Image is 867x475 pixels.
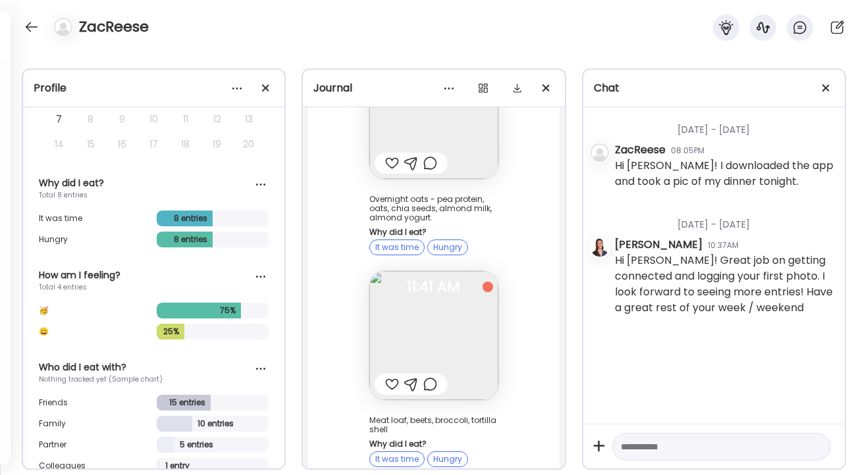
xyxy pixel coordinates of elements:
[39,211,151,226] div: It was time
[108,133,137,155] div: 16
[369,439,498,449] div: Why did I eat?
[615,253,834,316] div: Hi [PERSON_NAME]! Great job on getting connected and logging your first photo. I look forward to ...
[39,303,151,318] div: 🥳
[615,202,834,237] div: [DATE] - [DATE]
[234,133,263,155] div: 20
[39,268,269,282] div: How am I feeling?
[169,395,205,411] div: 15 entries
[369,239,425,255] div: It was time
[615,237,702,253] div: [PERSON_NAME]
[39,437,151,453] div: Partner
[165,458,190,474] div: 1 entry
[79,16,149,37] h4: ZacReese
[708,239,739,251] div: 10:37AM
[34,80,274,96] div: Profile
[234,108,263,130] div: 13
[427,239,468,255] div: Hungry
[369,416,498,434] div: Meat loaf, beets, broccoli, tortilla shell
[45,133,74,155] div: 14
[39,190,269,200] div: Total 8 entries
[615,107,834,142] div: [DATE] - [DATE]
[39,324,151,339] div: 😀
[591,143,609,162] img: bg-avatar-default.svg
[39,374,269,384] div: Nothing tracked yet (Sample chart)
[615,158,834,189] div: Hi [PERSON_NAME]! I downloaded the app and took a pic of my dinner tonight.
[671,145,704,157] div: 08:05PM
[76,133,105,155] div: 15
[594,80,834,96] div: Chat
[203,133,232,155] div: 19
[39,361,269,374] div: Who did I eat with?
[39,416,151,432] div: Family
[369,281,498,293] span: 11:41 AM
[369,195,498,222] div: Overnight oats - pea protein, oats, chia seeds, almond milk, almond yogurt.
[197,416,234,432] div: 10 entries
[39,232,151,247] div: Hungry
[427,451,468,467] div: Hungry
[369,271,498,400] img: images%2FTSt0JeBc09c8knFIQfkZXSP5DIJ2%2FrwdWLIbDYTOdUmgKbOf8%2FDYTZYqH8F2lMvmq5C42R_240
[615,142,666,158] div: ZacReese
[163,324,179,339] div: 25%
[220,303,236,318] div: 75%
[174,211,207,226] div: 8 entries
[39,282,269,292] div: Total 4 entries
[313,80,554,96] div: Journal
[39,176,269,190] div: Why did I eat?
[180,437,213,453] div: 5 entries
[39,395,151,411] div: Friends
[174,232,207,247] div: 8 entries
[39,458,151,474] div: Colleagues
[171,108,200,130] div: 11
[76,108,105,130] div: 8
[140,133,169,155] div: 17
[591,238,609,257] img: avatars%2FI7glDmu294XZYZYHk6UXYoQIUhT2
[369,451,425,467] div: It was time
[369,50,498,179] img: images%2FTSt0JeBc09c8knFIQfkZXSP5DIJ2%2FeMrnrEPliGPNtiq5Yj54%2FtsB7iP5LBLztzjxaekKL_240
[140,108,169,130] div: 10
[45,108,74,130] div: 7
[203,108,232,130] div: 12
[54,18,72,36] img: bg-avatar-default.svg
[108,108,137,130] div: 9
[171,133,200,155] div: 18
[369,228,498,237] div: Why did I eat?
